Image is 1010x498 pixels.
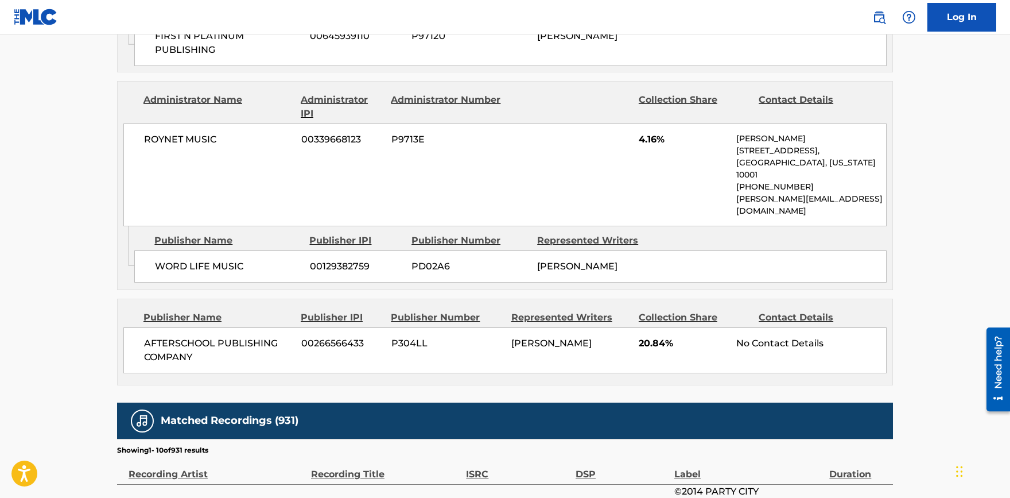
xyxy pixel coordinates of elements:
[391,133,503,146] span: P9713E
[537,30,617,41] span: [PERSON_NAME]
[927,3,996,32] a: Log In
[311,455,460,481] div: Recording Title
[411,260,529,273] span: PD02A6
[898,6,920,29] div: Help
[829,455,887,481] div: Duration
[639,311,750,325] div: Collection Share
[736,145,886,157] p: [STREET_ADDRESS],
[301,133,383,146] span: 00339668123
[391,337,503,350] span: P304LL
[639,133,728,146] span: 4.16%
[411,29,529,43] span: P9712U
[956,454,963,489] div: Drag
[310,29,403,43] span: 00645939110
[155,29,301,57] span: FIRST N PLATINUM PUBLISHING
[868,6,891,29] a: Public Search
[161,414,298,427] h5: Matched Recordings (931)
[537,261,617,272] span: [PERSON_NAME]
[576,455,669,481] div: DSP
[674,455,823,481] div: Label
[511,311,630,325] div: Represented Writers
[736,337,886,350] div: No Contact Details
[143,311,292,325] div: Publisher Name
[143,93,292,121] div: Administrator Name
[978,322,1010,417] iframe: Resource Center
[759,93,870,121] div: Contact Details
[736,181,886,193] p: [PHONE_NUMBER]
[14,9,58,25] img: MLC Logo
[129,455,305,481] div: Recording Artist
[466,455,570,481] div: ISRC
[736,133,886,145] p: [PERSON_NAME]
[309,234,403,248] div: Publisher IPI
[135,414,149,428] img: Matched Recordings
[759,311,870,325] div: Contact Details
[117,445,208,455] p: Showing 1 - 10 of 931 results
[736,193,886,217] p: [PERSON_NAME][EMAIL_ADDRESS][DOMAIN_NAME]
[391,93,502,121] div: Administrator Number
[537,234,654,248] div: Represented Writers
[411,234,529,248] div: Publisher Number
[301,337,383,350] span: 00266566433
[511,338,592,349] span: [PERSON_NAME]
[639,337,728,350] span: 20.84%
[639,93,750,121] div: Collection Share
[736,157,886,181] p: [GEOGRAPHIC_DATA], [US_STATE] 10001
[391,311,502,325] div: Publisher Number
[902,10,916,24] img: help
[154,234,301,248] div: Publisher Name
[144,133,293,146] span: ROYNET MUSIC
[301,93,382,121] div: Administrator IPI
[155,260,301,273] span: WORD LIFE MUSIC
[953,443,1010,498] iframe: Chat Widget
[310,260,403,273] span: 00129382759
[301,311,382,325] div: Publisher IPI
[144,337,293,364] span: AFTERSCHOOL PUBLISHING COMPANY
[872,10,886,24] img: search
